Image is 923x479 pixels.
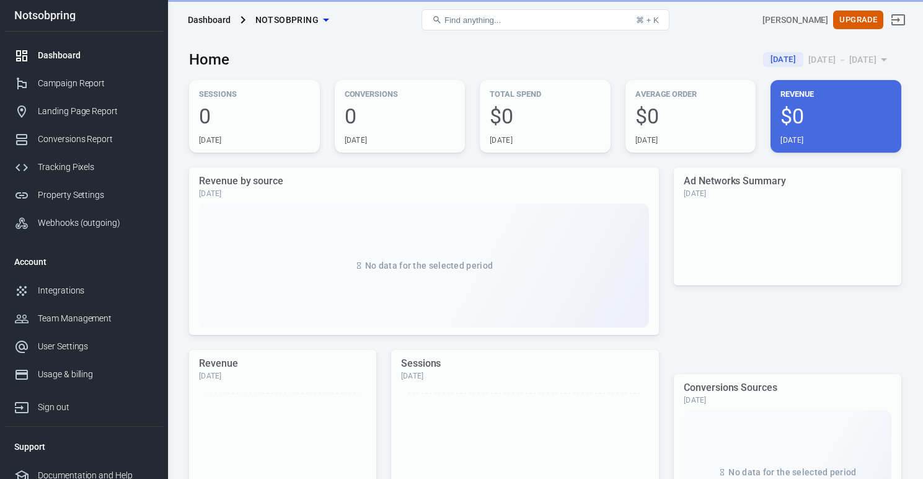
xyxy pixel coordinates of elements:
[422,9,669,30] button: Find anything...⌘ + K
[255,12,319,28] span: Notsobpring
[38,77,153,90] div: Campaign Report
[38,312,153,325] div: Team Management
[38,217,153,230] div: Webhooks (outgoing)
[38,133,153,146] div: Conversions Report
[189,51,229,68] h3: Home
[4,432,163,462] li: Support
[4,247,163,277] li: Account
[38,161,153,174] div: Tracking Pixels
[444,16,501,25] span: Find anything...
[762,14,828,27] div: Account id: N5xiwcjL
[38,340,153,353] div: User Settings
[4,333,163,360] a: User Settings
[4,360,163,388] a: Usage & billing
[4,153,163,181] a: Tracking Pixels
[4,209,163,237] a: Webhooks (outgoing)
[636,16,659,25] div: ⌘ + K
[883,5,913,35] a: Sign out
[38,105,153,118] div: Landing Page Report
[188,14,231,26] div: Dashboard
[4,97,163,125] a: Landing Page Report
[4,277,163,305] a: Integrations
[4,181,163,209] a: Property Settings
[38,49,153,62] div: Dashboard
[4,125,163,153] a: Conversions Report
[4,69,163,97] a: Campaign Report
[4,10,163,21] div: Notsobpring
[250,9,333,32] button: Notsobpring
[38,189,153,202] div: Property Settings
[38,284,153,297] div: Integrations
[4,305,163,333] a: Team Management
[38,401,153,414] div: Sign out
[38,368,153,381] div: Usage & billing
[4,42,163,69] a: Dashboard
[4,388,163,421] a: Sign out
[833,11,883,30] button: Upgrade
